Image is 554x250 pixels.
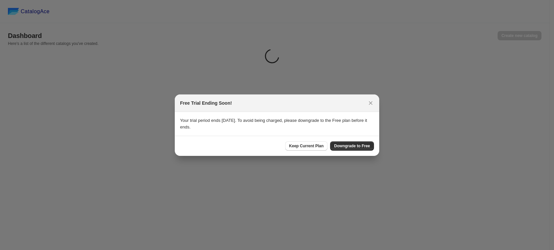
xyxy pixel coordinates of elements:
[289,143,324,149] span: Keep Current Plan
[180,117,374,130] p: Your trial period ends [DATE]. To avoid being charged, please downgrade to the Free plan before i...
[334,143,370,149] span: Downgrade to Free
[330,141,374,151] button: Downgrade to Free
[180,100,232,106] h2: Free Trial Ending Soon!
[285,141,328,151] button: Keep Current Plan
